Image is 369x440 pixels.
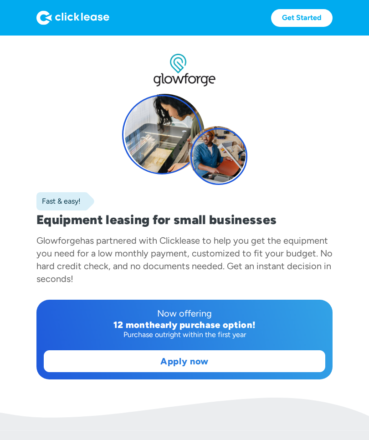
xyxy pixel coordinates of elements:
div: 12 month [113,319,155,330]
img: Logo [36,10,109,25]
h1: Equipment leasing for small businesses [36,212,333,227]
div: has partnered with Clicklease to help you get the equipment you need for a low monthly payment, c... [36,235,333,284]
div: Glowforge [36,235,80,246]
div: Now offering [44,307,325,320]
div: early purchase option! [155,319,256,330]
a: Apply now [44,351,325,372]
div: Purchase outright within the first year [44,330,325,339]
a: Get Started [271,9,333,27]
div: Fast & easy! [36,197,81,206]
